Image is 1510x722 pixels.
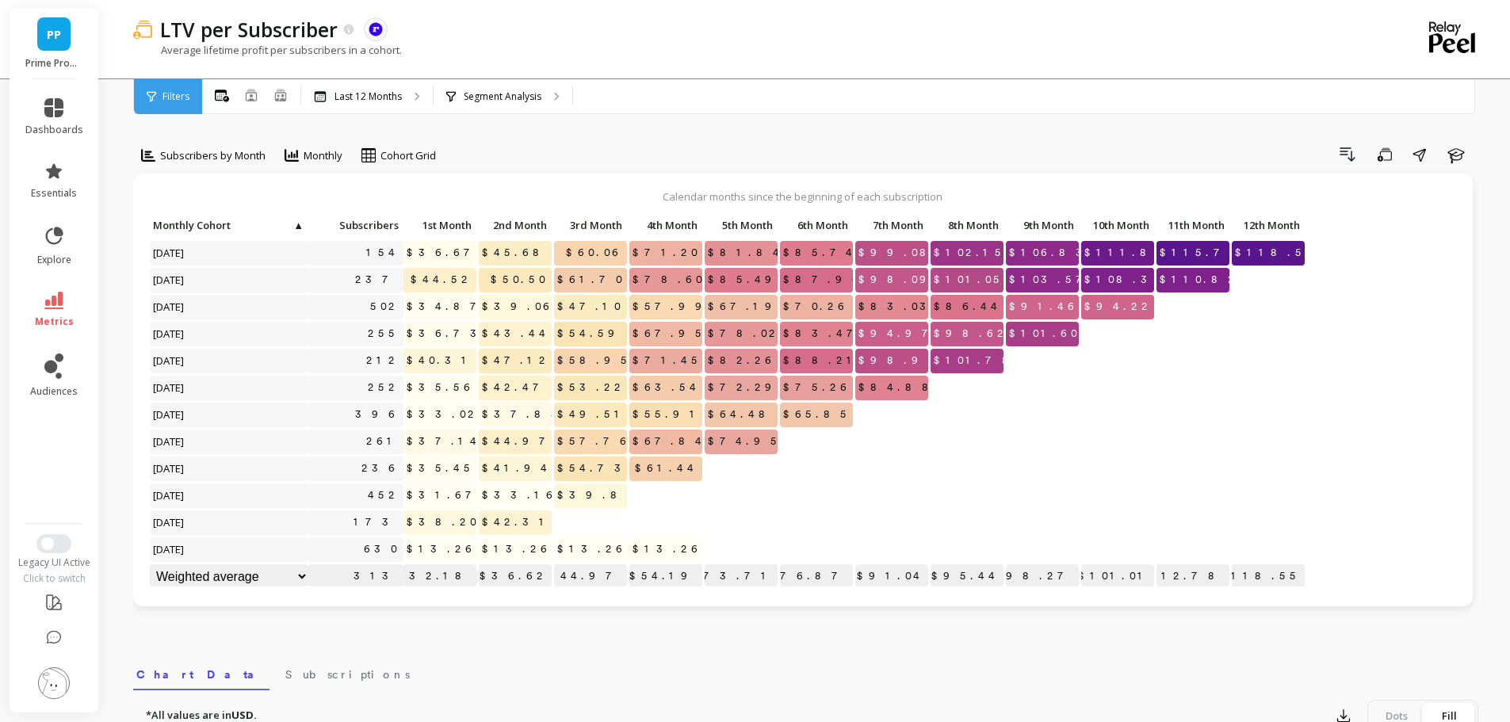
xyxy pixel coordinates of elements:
[403,403,483,426] span: $33.02
[308,564,403,588] p: 313
[780,376,855,399] span: $75.26
[855,564,928,588] p: $91.04
[369,22,383,36] img: api.recharge.svg
[1081,214,1154,236] p: 10th Month
[363,430,403,453] a: 261
[149,214,224,239] div: Toggle SortBy
[1006,268,1097,292] span: $103.57
[403,537,480,561] span: $13.26
[47,25,61,44] span: PP
[629,403,706,426] span: $55.91
[931,268,1008,292] span: $101.05
[1084,219,1149,231] span: 10th Month
[554,483,642,507] span: $39.84
[553,214,629,239] div: Toggle SortBy
[133,654,1478,690] nav: Tabs
[1156,214,1229,236] p: 11th Month
[479,510,556,534] span: $42.31
[365,483,403,507] a: 452
[705,349,780,372] span: $82.26
[855,241,941,265] span: $99.08
[367,295,403,319] a: 502
[1081,268,1179,292] span: $108.38
[1006,564,1079,588] p: $98.27
[1081,241,1169,265] span: $111.80
[133,43,402,57] p: Average lifetime profit per subscribers in a cohort.
[312,219,399,231] span: Subscribers
[352,403,403,426] a: 396
[705,241,788,265] span: $81.84
[780,295,853,319] span: $70.26
[479,241,554,265] span: $45.68
[403,376,479,399] span: $35.56
[629,241,704,265] span: $71.20
[554,268,629,292] span: $61.70
[150,295,189,319] span: [DATE]
[10,556,99,569] div: Legacy UI Active
[554,214,627,236] p: 3rd Month
[479,214,552,236] p: 2nd Month
[162,90,189,103] span: Filters
[704,214,779,239] div: Toggle SortBy
[708,219,773,231] span: 5th Month
[629,214,702,236] p: 4th Month
[25,57,83,70] p: Prime Prometics™
[153,219,292,231] span: Monthly Cohort
[150,214,308,236] p: Monthly Cohort
[479,349,554,372] span: $47.12
[629,268,709,292] span: $78.60
[629,564,702,588] p: $54.19
[855,322,943,346] span: $94.97
[934,219,999,231] span: 8th Month
[629,349,706,372] span: $71.45
[479,430,560,453] span: $44.97
[1080,214,1156,239] div: Toggle SortBy
[150,537,189,561] span: [DATE]
[931,349,1023,372] span: $101.78
[858,219,923,231] span: 7th Month
[931,564,1003,588] p: $95.44
[479,376,554,399] span: $42.47
[705,376,786,399] span: $72.29
[150,322,189,346] span: [DATE]
[855,268,941,292] span: $98.09
[150,268,189,292] span: [DATE]
[1232,241,1321,265] span: $118.55
[133,20,152,39] img: header icon
[633,219,698,231] span: 4th Month
[1160,219,1225,231] span: 11th Month
[855,349,941,372] span: $98.90
[554,376,629,399] span: $53.22
[554,295,627,319] span: $47.10
[705,564,778,588] p: $73.71
[308,214,403,236] p: Subscribers
[1156,214,1231,239] div: Toggle SortBy
[1235,219,1300,231] span: 12th Month
[554,564,627,588] p: $44.97
[487,268,552,292] span: $50.50
[365,322,403,346] a: 255
[308,214,383,239] div: Toggle SortBy
[365,376,403,399] a: 252
[779,214,854,239] div: Toggle SortBy
[854,214,930,239] div: Toggle SortBy
[1081,295,1156,319] span: $94.22
[292,219,304,231] span: ▲
[160,148,266,163] span: Subscribers by Month
[629,322,710,346] span: $67.95
[705,268,786,292] span: $85.49
[403,510,483,534] span: $38.20
[361,537,403,561] a: 630
[629,430,710,453] span: $67.84
[403,214,476,236] p: 1st Month
[479,403,572,426] span: $37.88
[150,349,189,372] span: [DATE]
[31,187,77,200] span: essentials
[1156,564,1229,588] p: $112.78
[705,430,786,453] span: $74.95
[931,241,1010,265] span: $102.15
[403,241,485,265] span: $36.67
[783,219,848,231] span: 6th Month
[780,564,853,588] p: $76.87
[479,295,558,319] span: $39.06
